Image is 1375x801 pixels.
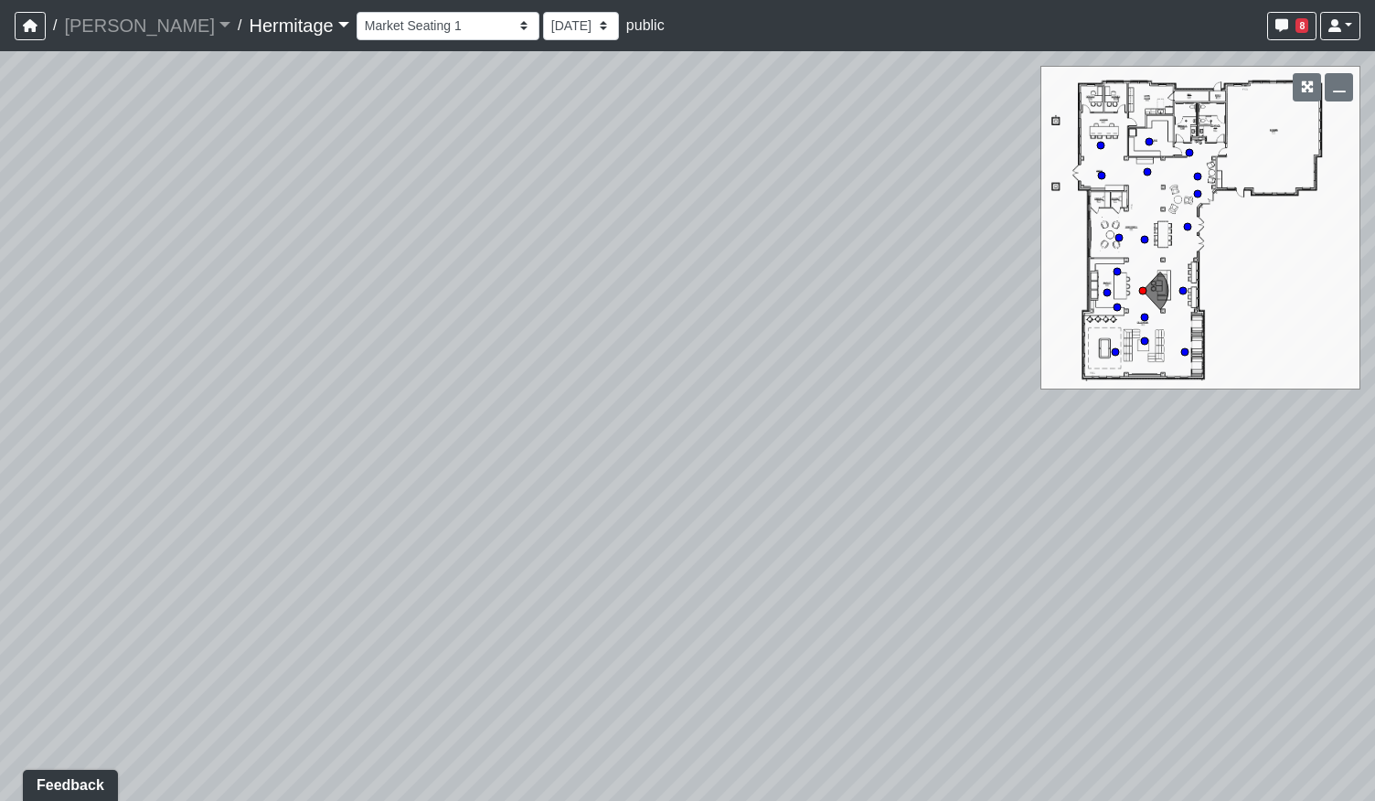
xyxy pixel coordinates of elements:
[46,7,64,44] span: /
[1267,12,1316,40] button: 8
[14,764,122,801] iframe: Ybug feedback widget
[230,7,249,44] span: /
[626,17,665,33] span: public
[64,7,230,44] a: [PERSON_NAME]
[249,7,348,44] a: Hermitage
[1295,18,1308,33] span: 8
